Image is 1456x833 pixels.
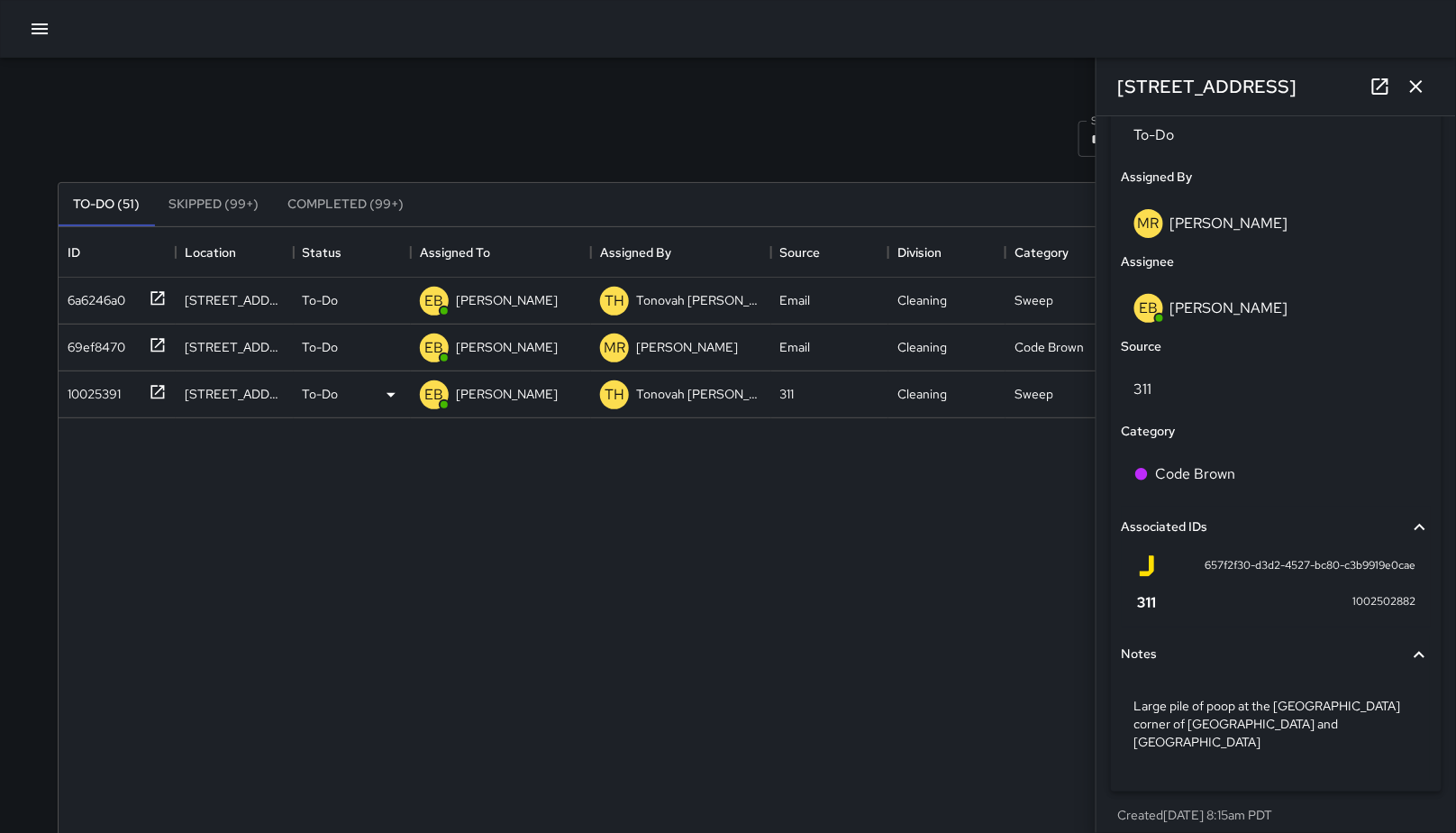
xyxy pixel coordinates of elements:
[424,384,443,406] p: EB
[897,291,947,309] div: Cleaning
[897,227,942,278] div: Division
[780,338,811,356] div: Email
[1015,291,1053,309] div: Sweep
[185,338,284,356] div: 22 Norfolk Street
[636,338,738,356] p: [PERSON_NAME]
[303,291,339,309] p: To-Do
[771,227,888,278] div: Source
[897,338,947,356] div: Cleaning
[1006,227,1123,278] div: Category
[456,338,558,356] p: [PERSON_NAME]
[897,385,947,403] div: Cleaning
[1091,113,1125,128] label: Search
[636,291,762,309] p: Tonovah [PERSON_NAME]
[424,290,443,312] p: EB
[59,227,176,278] div: ID
[273,183,418,226] button: Completed (99+)
[185,385,284,403] div: 380 10th Street
[60,284,125,309] div: 6a6246a0
[888,227,1006,278] div: Division
[605,384,624,406] p: TH
[424,337,443,359] p: EB
[591,227,771,278] div: Assigned By
[604,337,625,359] p: MR
[303,227,342,278] div: Status
[605,290,624,312] p: TH
[780,227,821,278] div: Source
[185,291,284,309] div: 1585 Folsom Street
[154,183,273,226] button: Skipped (99+)
[411,227,591,278] div: Assigned To
[60,378,121,403] div: 10025391
[303,338,339,356] p: To-Do
[294,227,411,278] div: Status
[456,385,558,403] p: [PERSON_NAME]
[185,227,236,278] div: Location
[59,183,154,226] button: To-Do (51)
[636,385,762,403] p: Tonovah [PERSON_NAME]
[600,227,671,278] div: Assigned By
[176,227,293,278] div: Location
[456,291,558,309] p: [PERSON_NAME]
[420,227,490,278] div: Assigned To
[780,385,795,403] div: 311
[780,291,811,309] div: Email
[1015,338,1084,356] div: Code Brown
[1015,385,1053,403] div: Sweep
[1015,227,1069,278] div: Category
[303,385,339,403] p: To-Do
[60,331,125,356] div: 69ef8470
[68,227,80,278] div: ID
